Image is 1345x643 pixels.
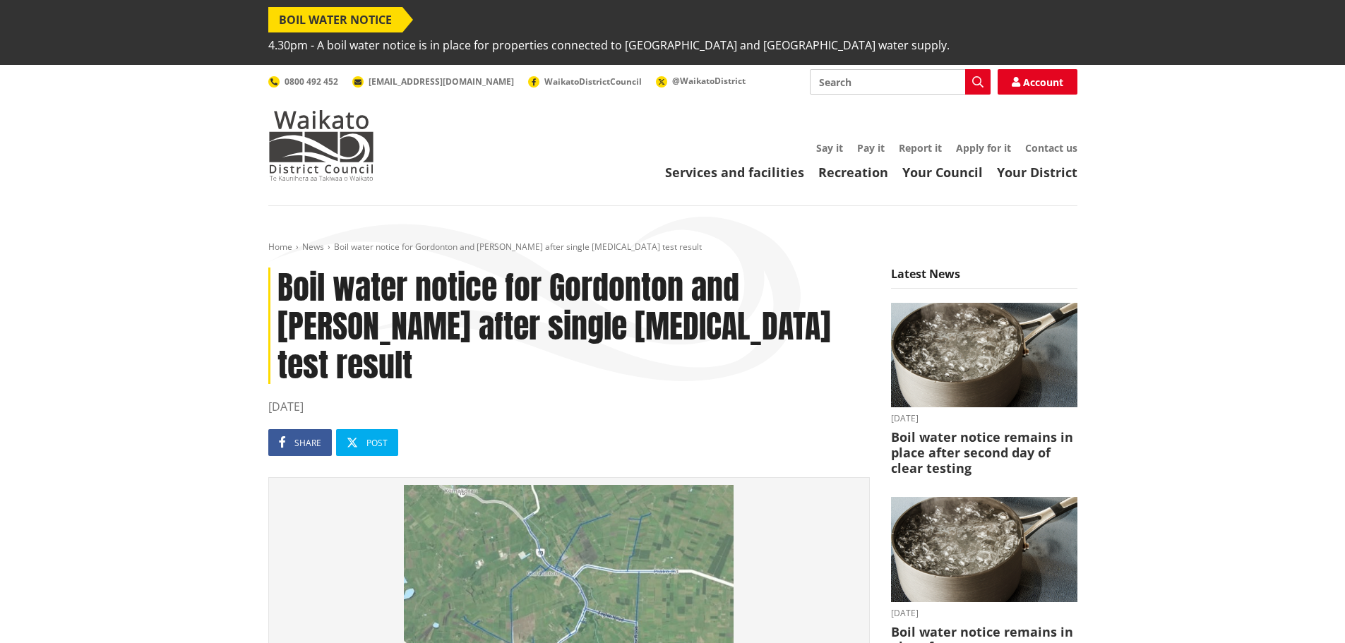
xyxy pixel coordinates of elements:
[268,110,374,181] img: Waikato District Council - Te Kaunihera aa Takiwaa o Waikato
[891,303,1077,476] a: boil water notice gordonton puketaha [DATE] Boil water notice remains in place after second day o...
[891,414,1077,423] time: [DATE]
[857,141,885,155] a: Pay it
[302,241,324,253] a: News
[268,429,332,456] a: Share
[294,437,321,449] span: Share
[891,303,1077,408] img: boil water notice
[268,398,870,415] time: [DATE]
[672,75,746,87] span: @WaikatoDistrict
[268,7,402,32] span: BOIL WATER NOTICE
[1025,141,1077,155] a: Contact us
[998,69,1077,95] a: Account
[902,164,983,181] a: Your Council
[285,76,338,88] span: 0800 492 452
[891,430,1077,476] h3: Boil water notice remains in place after second day of clear testing
[956,141,1011,155] a: Apply for it
[899,141,942,155] a: Report it
[336,429,398,456] a: Post
[268,268,870,385] h1: Boil water notice for Gordonton and [PERSON_NAME] after single [MEDICAL_DATA] test result
[268,241,1077,253] nav: breadcrumb
[268,32,950,58] span: 4.30pm - A boil water notice is in place for properties connected to [GEOGRAPHIC_DATA] and [GEOGR...
[997,164,1077,181] a: Your District
[818,164,888,181] a: Recreation
[268,76,338,88] a: 0800 492 452
[369,76,514,88] span: [EMAIL_ADDRESS][DOMAIN_NAME]
[665,164,804,181] a: Services and facilities
[891,268,1077,289] h5: Latest News
[334,241,702,253] span: Boil water notice for Gordonton and [PERSON_NAME] after single [MEDICAL_DATA] test result
[810,69,991,95] input: Search input
[268,241,292,253] a: Home
[544,76,642,88] span: WaikatoDistrictCouncil
[528,76,642,88] a: WaikatoDistrictCouncil
[352,76,514,88] a: [EMAIL_ADDRESS][DOMAIN_NAME]
[366,437,388,449] span: Post
[656,75,746,87] a: @WaikatoDistrict
[891,497,1077,602] img: boil water notice
[816,141,843,155] a: Say it
[891,609,1077,618] time: [DATE]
